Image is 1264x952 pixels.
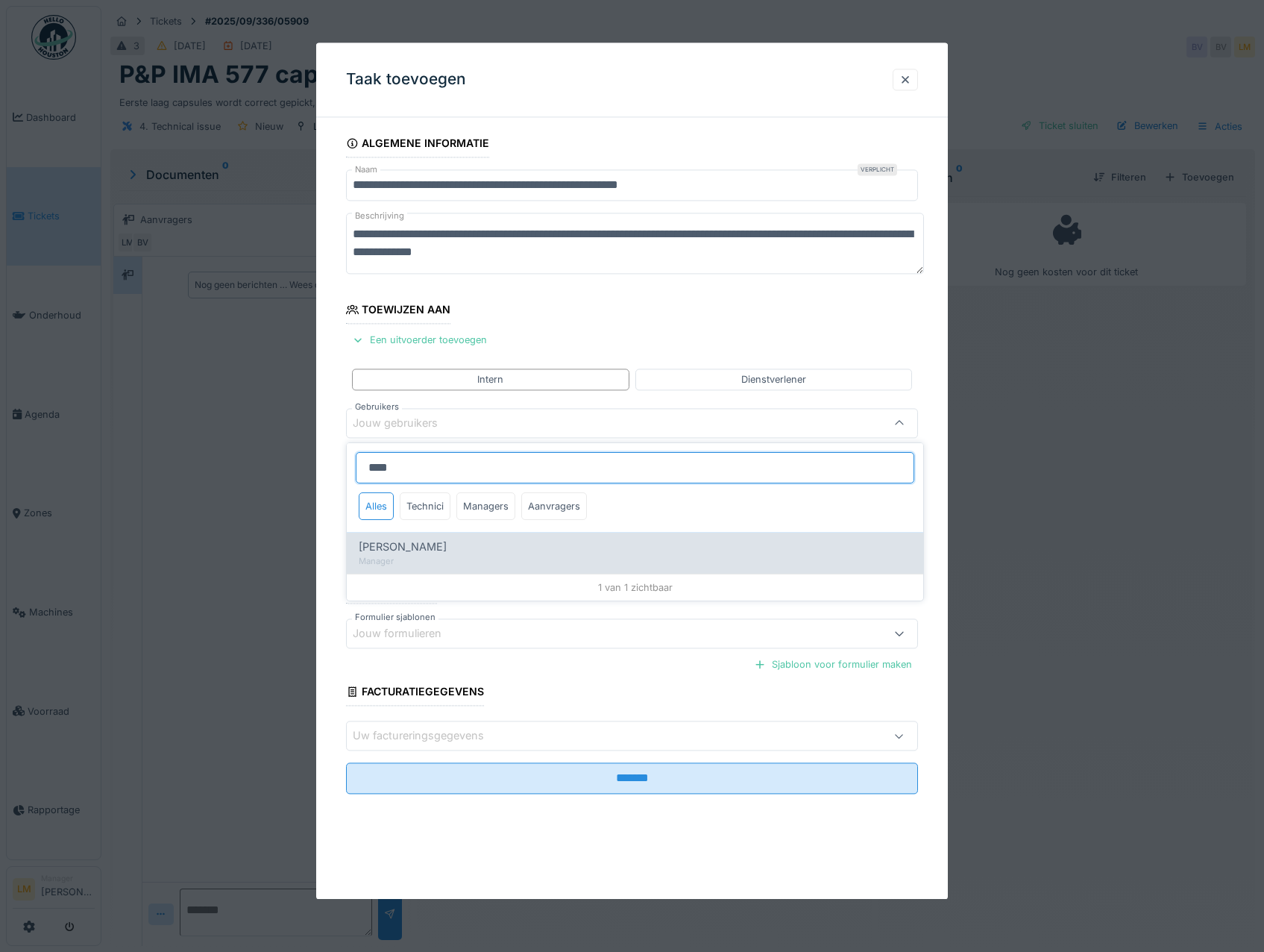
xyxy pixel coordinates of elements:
div: Manager [359,555,911,568]
label: Beschrijving [352,207,407,226]
label: Gebruikers [352,401,402,413]
div: Formulieren [346,578,438,604]
div: Uw factureringsgegevens [353,728,505,745]
label: Formulier sjablonen [352,611,438,624]
div: Facturatiegegevens [346,681,485,707]
div: Toewijzen aan [346,299,451,325]
div: Dienstverlener [741,372,806,386]
div: Sjabloon voor formulier maken [748,654,918,674]
h3: Taak toevoegen [346,70,466,89]
div: Aanvragers [521,492,587,520]
div: 1 van 1 zichtbaar [347,574,923,601]
div: Intern [477,372,503,386]
div: Algemene informatie [346,132,490,157]
label: Naam [352,164,380,177]
div: Verplicht [858,164,897,176]
div: Alles [359,492,394,520]
span: [PERSON_NAME] [359,539,447,555]
div: Managers [456,492,515,520]
div: Technici [400,492,450,520]
div: Jouw gebruikers [353,415,459,431]
div: Een uitvoerder toevoegen [346,331,493,351]
div: Jouw formulieren [353,626,462,642]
